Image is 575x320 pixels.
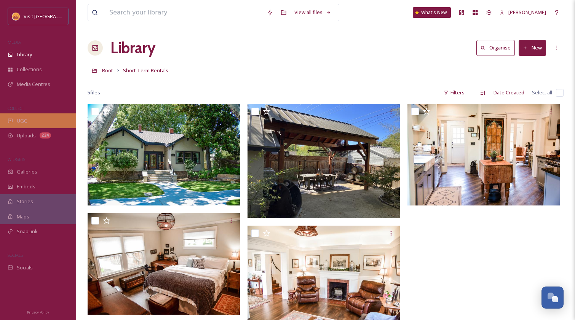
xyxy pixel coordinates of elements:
span: Maps [17,213,29,220]
span: Library [17,51,32,58]
span: Select all [532,89,552,96]
span: Uploads [17,132,36,139]
span: Galleries [17,168,37,175]
span: MEDIA [8,39,21,45]
img: Square%20Social%20Visit%20Lodi.png [12,13,20,20]
button: Open Chat [541,287,564,309]
div: 224 [40,132,51,139]
span: Visit [GEOGRAPHIC_DATA] [24,13,83,20]
span: COLLECT [8,105,24,111]
a: [PERSON_NAME] [496,5,550,20]
a: View all files [291,5,335,20]
a: Root [102,66,113,75]
a: Library [110,37,155,59]
img: ext_1758667833.686862_oshamilt@pacbell.net-Finches Roost - kitchen (6).jpg [407,104,560,205]
div: Filters [440,85,468,100]
span: Short Term Rentals [123,67,168,74]
span: SnapLink [17,228,38,235]
img: ext_1758667833.690672_oshamilt@pacbell.net-Finches Roost - downstairs room (1).jpg [88,213,240,315]
span: Collections [17,66,42,73]
a: Short Term Rentals [123,66,168,75]
span: WIDGETS [8,156,25,162]
span: UGC [17,117,27,124]
span: Embeds [17,183,35,190]
span: Stories [17,198,33,205]
span: Media Centres [17,81,50,88]
button: Organise [476,40,515,56]
img: ext_1758667833.726629_oshamilt@pacbell.net-IMG_2889.jpg [248,104,400,218]
span: SOCIALS [8,252,23,258]
span: [PERSON_NAME] [508,9,546,16]
img: ext_1758667836.765093_oshamilt@pacbell.net-finches roost sunny day (1).jpg [88,104,240,205]
input: Search your library [105,4,263,21]
a: What's New [413,7,451,18]
span: 5 file s [88,89,100,96]
span: Root [102,67,113,74]
a: Privacy Policy [27,307,49,316]
div: Date Created [490,85,528,100]
button: New [519,40,546,56]
span: Privacy Policy [27,310,49,315]
span: Socials [17,264,33,271]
